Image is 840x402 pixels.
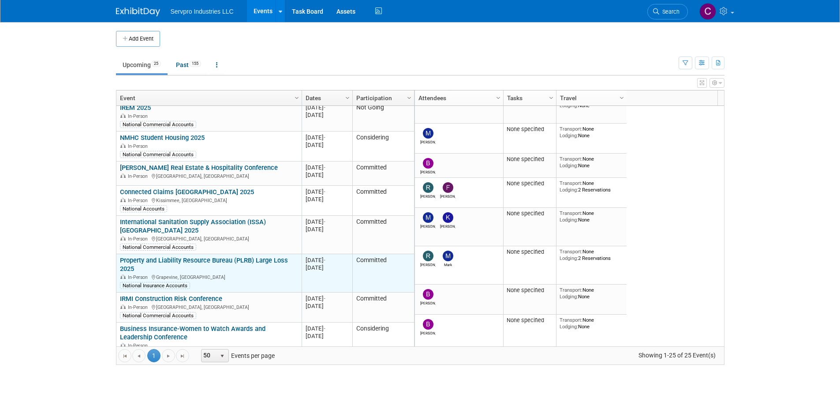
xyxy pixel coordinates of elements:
div: None 2 Reservations [560,180,623,193]
div: frederick zebro [440,193,455,199]
span: - [324,257,325,263]
span: 1 [147,349,161,362]
span: Transport: [560,210,582,216]
a: International Sanitation Supply Association (ISSA) [GEOGRAPHIC_DATA] 2025 [120,218,266,234]
img: Mark Bristol [443,251,453,261]
img: In-Person Event [120,304,126,309]
div: None None [560,287,623,300]
div: [DATE] [306,111,348,119]
span: Lodging: [560,102,578,109]
a: Upcoming25 [116,56,168,73]
a: Go to the last page [176,349,189,362]
div: [DATE] [306,325,348,332]
span: In-Person [128,304,150,310]
span: Column Settings [406,94,413,101]
a: Event [120,90,296,105]
div: [DATE] [306,264,348,271]
span: Transport: [560,317,582,323]
span: Lodging: [560,255,578,261]
img: Brian Donnelly [423,289,433,300]
a: IREM 2025 [120,104,151,112]
div: [DATE] [306,256,348,264]
div: None specified [507,248,553,255]
span: 25 [151,60,161,67]
div: None None [560,156,623,169]
span: - [324,134,325,141]
div: Brian Donnelly [420,330,436,335]
div: National Commercial Accounts [120,244,196,251]
div: None None [560,317,623,330]
img: Marta Scolaro [423,212,433,223]
span: In-Person [128,343,150,349]
div: [DATE] [306,295,348,302]
div: [DATE] [306,332,348,340]
div: Kevin Wofford [440,223,455,229]
a: IRMI Construction Risk Conference [120,295,222,303]
span: Column Settings [618,94,625,101]
div: None 2 Reservations [560,248,623,261]
span: Column Settings [548,94,555,101]
span: Transport: [560,248,582,255]
span: Lodging: [560,323,578,330]
div: [DATE] [306,104,348,111]
img: Kevin Wofford [443,212,453,223]
a: Dates [306,90,347,105]
span: In-Person [128,143,150,149]
a: Property and Liability Resource Bureau (PLRB) Large Loss 2025 [120,256,288,273]
span: - [324,104,325,111]
a: [PERSON_NAME] Real Estate & Hospitality Conference [120,164,278,172]
span: select [219,353,226,360]
span: In-Person [128,173,150,179]
img: In-Person Event [120,274,126,279]
div: Brian Donnelly [420,300,436,305]
div: Maria Robertson [420,139,436,144]
span: Go to the next page [165,353,172,360]
div: None specified [507,317,553,324]
div: None specified [507,156,553,163]
span: - [324,218,325,225]
span: Lodging: [560,162,578,169]
div: None specified [507,287,553,294]
img: ExhibitDay [116,8,160,16]
div: [DATE] [306,218,348,225]
div: [DATE] [306,164,348,171]
img: In-Person Event [120,236,126,240]
span: In-Person [128,274,150,280]
img: In-Person Event [120,343,126,347]
div: Grapevine, [GEOGRAPHIC_DATA] [120,273,298,281]
td: Not Going [352,101,414,131]
span: Go to the last page [179,353,186,360]
div: [GEOGRAPHIC_DATA], [GEOGRAPHIC_DATA] [120,172,298,180]
a: Column Settings [404,90,414,104]
td: Committed [352,293,414,323]
div: None specified [507,180,553,187]
img: frederick zebro [443,182,453,193]
div: National Commercial Accounts [120,312,196,319]
span: Lodging: [560,132,578,139]
div: Mark Bristol [440,261,455,267]
img: Chris Chassagneux [699,3,716,20]
span: - [324,164,325,171]
div: National Commercial Accounts [120,151,196,158]
img: Rick Dubois [423,182,433,193]
div: [GEOGRAPHIC_DATA], [GEOGRAPHIC_DATA] [120,235,298,242]
span: Lodging: [560,187,578,193]
td: Considering [352,323,414,361]
span: Transport: [560,126,582,132]
button: Add Event [116,31,160,47]
a: Search [647,4,688,19]
img: Brian Donnelly [423,319,433,330]
span: Go to the previous page [135,353,142,360]
div: Brian Donnelly [420,169,436,174]
span: - [324,325,325,332]
a: Column Settings [343,90,352,104]
div: [DATE] [306,171,348,179]
span: 50 [202,349,217,362]
div: [DATE] [306,225,348,233]
a: Participation [356,90,408,105]
td: Committed [352,162,414,186]
img: In-Person Event [120,173,126,178]
span: Search [659,8,679,15]
a: Past155 [169,56,208,73]
span: Lodging: [560,293,578,300]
